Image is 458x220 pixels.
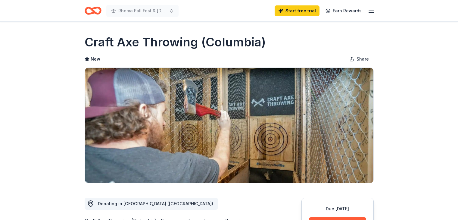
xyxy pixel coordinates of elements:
div: Due [DATE] [309,205,366,212]
span: Share [357,55,369,63]
span: Donating in [GEOGRAPHIC_DATA] ([GEOGRAPHIC_DATA]) [98,201,213,206]
span: New [91,55,100,63]
img: Image for Craft Axe Throwing (Columbia) [85,68,373,183]
a: Start free trial [275,5,319,16]
span: Rhema Fall Fest & [DATE] [118,7,167,14]
button: Rhema Fall Fest & [DATE] [106,5,179,17]
h1: Craft Axe Throwing (Columbia) [85,34,266,51]
button: Share [344,53,374,65]
a: Earn Rewards [322,5,365,16]
a: Home [85,4,101,18]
